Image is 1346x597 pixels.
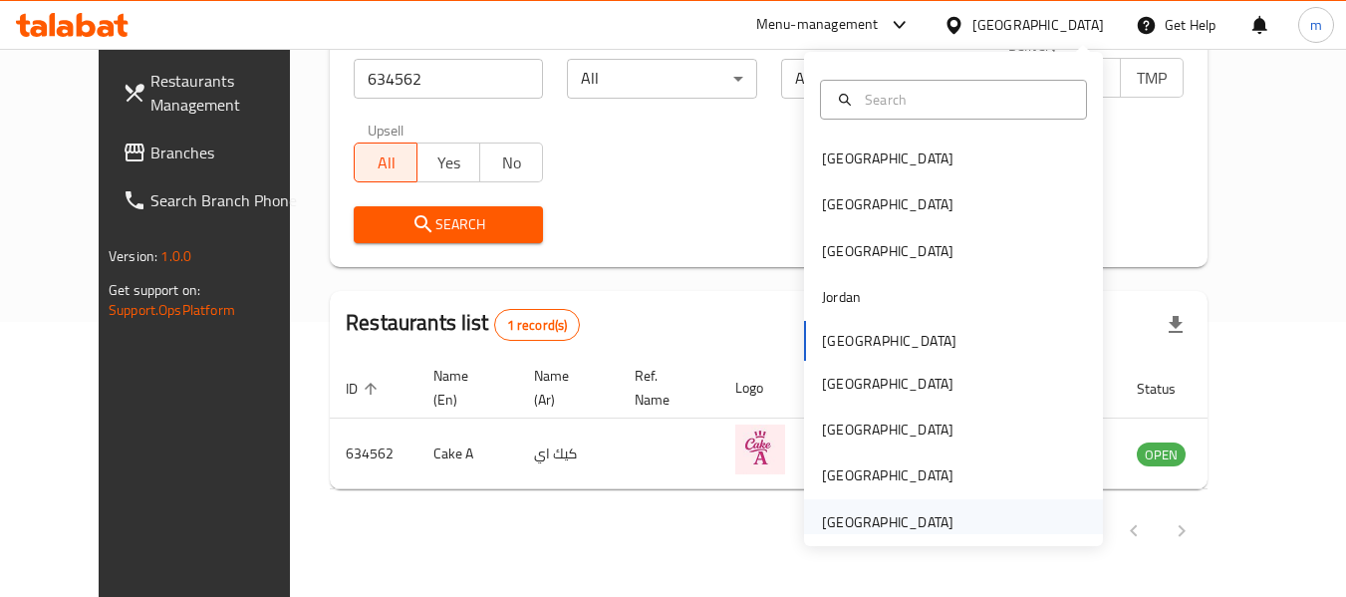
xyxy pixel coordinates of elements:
[107,129,324,176] a: Branches
[416,143,480,182] button: Yes
[822,240,953,262] div: [GEOGRAPHIC_DATA]
[109,277,200,303] span: Get support on:
[495,316,580,335] span: 1 record(s)
[433,364,494,412] span: Name (En)
[109,297,235,323] a: Support.OpsPlatform
[1152,301,1200,349] div: Export file
[1120,58,1184,98] button: TMP
[534,364,595,412] span: Name (Ar)
[488,149,535,177] span: No
[330,419,417,489] td: 634562
[518,419,619,489] td: كيك اي
[479,143,543,182] button: No
[354,143,417,182] button: All
[354,206,543,243] button: Search
[822,193,953,215] div: [GEOGRAPHIC_DATA]
[417,419,518,489] td: Cake A
[346,308,580,341] h2: Restaurants list
[635,364,695,412] span: Ref. Name
[1129,64,1176,93] span: TMP
[150,141,308,164] span: Branches
[719,358,809,419] th: Logo
[107,176,324,224] a: Search Branch Phone
[1310,14,1322,36] span: m
[822,464,953,486] div: [GEOGRAPHIC_DATA]
[857,89,1074,111] input: Search
[735,425,785,474] img: Cake A
[363,149,409,177] span: All
[330,358,1294,489] table: enhanced table
[781,59,970,99] div: All
[354,59,543,99] input: Search for restaurant name or ID..
[160,243,191,269] span: 1.0.0
[150,188,308,212] span: Search Branch Phone
[1137,444,1186,466] span: OPEN
[1137,443,1186,466] div: OPEN
[109,243,157,269] span: Version:
[822,419,953,441] div: [GEOGRAPHIC_DATA]
[150,69,308,117] span: Restaurants Management
[107,57,324,129] a: Restaurants Management
[370,212,527,237] span: Search
[822,511,953,533] div: [GEOGRAPHIC_DATA]
[1137,377,1202,401] span: Status
[567,59,756,99] div: All
[822,148,953,169] div: [GEOGRAPHIC_DATA]
[346,377,384,401] span: ID
[425,149,472,177] span: Yes
[822,286,861,308] div: Jordan
[756,13,879,37] div: Menu-management
[822,373,953,395] div: [GEOGRAPHIC_DATA]
[972,14,1104,36] div: [GEOGRAPHIC_DATA]
[368,123,404,137] label: Upsell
